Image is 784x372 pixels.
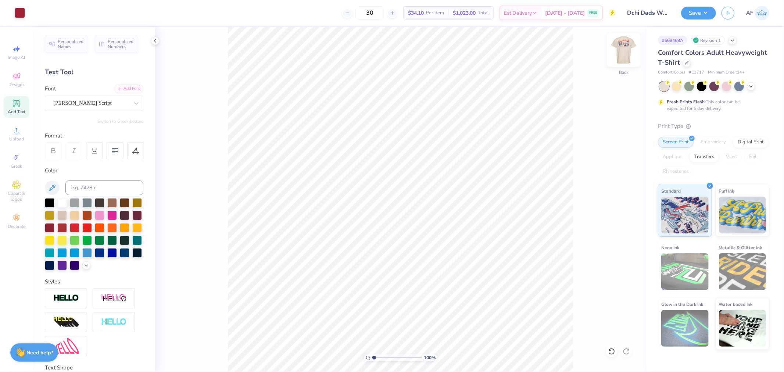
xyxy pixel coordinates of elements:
span: Add Text [8,109,25,115]
span: Image AI [8,54,25,60]
span: Metallic & Glitter Ink [719,244,762,251]
div: This color can be expedited for 5 day delivery. [667,99,757,112]
div: Embroidery [696,137,731,148]
div: Foil [744,151,761,162]
input: – – [355,6,384,19]
span: Per Item [426,9,444,17]
input: Untitled Design [622,6,676,20]
span: 100 % [424,354,436,361]
span: Decorate [8,223,25,229]
img: Metallic & Glitter Ink [719,253,766,290]
img: Shadow [101,294,127,303]
span: Est. Delivery [504,9,532,17]
img: Puff Ink [719,197,766,233]
img: Glow in the Dark Ink [661,310,709,347]
div: Text Tool [45,67,143,77]
img: Neon Ink [661,253,709,290]
div: Back [619,69,629,76]
div: Add Font [114,85,143,93]
div: Revision 1 [691,36,725,45]
span: $1,023.00 [453,9,476,17]
span: Greek [11,163,22,169]
span: Personalized Numbers [108,39,134,49]
strong: Fresh Prints Flash: [667,99,706,105]
span: Neon Ink [661,244,679,251]
div: Rhinestones [658,166,694,177]
a: AF [746,6,769,20]
button: Switch to Greek Letters [97,118,143,124]
div: Screen Print [658,137,694,148]
span: Comfort Colors [658,69,685,76]
div: Transfers [690,151,719,162]
div: Format [45,132,144,140]
div: Vinyl [721,151,742,162]
img: Stroke [53,294,79,303]
span: Total [478,9,489,17]
img: Standard [661,197,709,233]
img: Ana Francesca Bustamante [755,6,769,20]
div: Text Shape [45,364,143,372]
div: Print Type [658,122,769,130]
span: Standard [661,187,681,195]
div: Color [45,167,143,175]
img: Back [609,35,638,65]
span: # C1717 [689,69,704,76]
span: FREE [589,10,597,15]
span: Glow in the Dark Ink [661,300,703,308]
span: Puff Ink [719,187,734,195]
input: e.g. 7428 c [65,180,143,195]
strong: Need help? [27,349,53,356]
div: Digital Print [733,137,769,148]
span: Water based Ink [719,300,753,308]
span: Upload [9,136,24,142]
img: Free Distort [53,338,79,354]
span: Clipart & logos [4,190,29,202]
img: Negative Space [101,318,127,326]
div: # 508468A [658,36,687,45]
button: Save [681,7,716,19]
span: Minimum Order: 24 + [708,69,745,76]
span: Comfort Colors Adult Heavyweight T-Shirt [658,48,767,67]
label: Font [45,85,56,93]
span: AF [746,9,753,17]
span: [DATE] - [DATE] [545,9,585,17]
img: 3d Illusion [53,316,79,328]
span: $34.10 [408,9,424,17]
div: Styles [45,278,143,286]
img: Water based Ink [719,310,766,347]
span: Designs [8,82,25,87]
div: Applique [658,151,687,162]
span: Personalized Names [58,39,84,49]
